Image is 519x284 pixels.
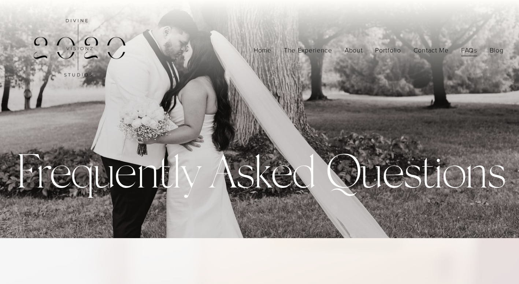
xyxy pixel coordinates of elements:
[16,153,504,200] span: Frequently Asked Questions
[461,44,477,57] a: FAQs
[414,44,449,57] a: folder dropdown
[345,44,363,57] a: About
[375,44,401,56] span: Portfolio
[16,0,140,100] img: Divine 20/20 Visionz Studios
[253,44,271,57] a: Home
[490,44,504,57] a: Blog
[375,44,401,57] a: folder dropdown
[414,44,449,56] span: Contact Me
[284,44,332,57] a: The Experience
